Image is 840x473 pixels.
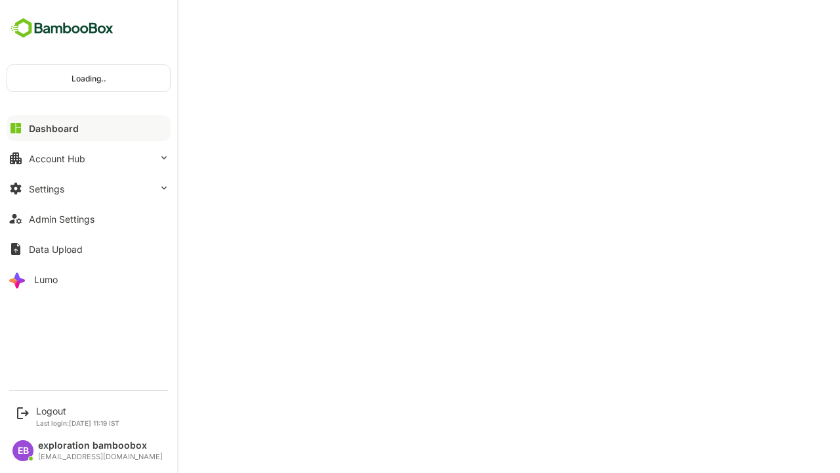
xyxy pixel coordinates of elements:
[7,16,117,41] img: BambooboxFullLogoMark.5f36c76dfaba33ec1ec1367b70bb1252.svg
[7,236,171,262] button: Data Upload
[7,145,171,171] button: Account Hub
[29,183,64,194] div: Settings
[7,266,171,292] button: Lumo
[7,175,171,202] button: Settings
[29,153,85,164] div: Account Hub
[38,453,163,461] div: [EMAIL_ADDRESS][DOMAIN_NAME]
[29,244,83,255] div: Data Upload
[29,214,94,225] div: Admin Settings
[7,65,170,91] div: Loading..
[7,115,171,141] button: Dashboard
[36,419,119,427] p: Last login: [DATE] 11:19 IST
[12,440,33,461] div: EB
[29,123,79,134] div: Dashboard
[36,405,119,417] div: Logout
[34,274,58,285] div: Lumo
[7,206,171,232] button: Admin Settings
[38,440,163,451] div: exploration bamboobox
